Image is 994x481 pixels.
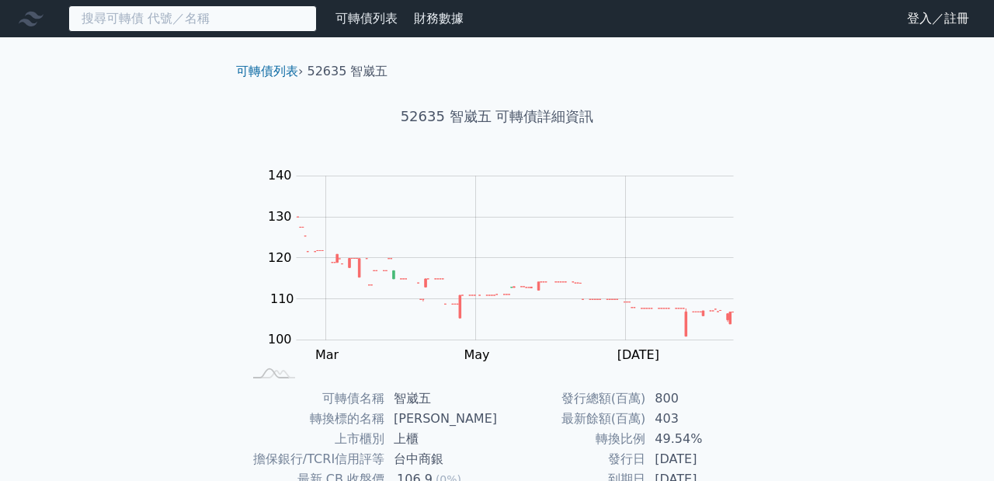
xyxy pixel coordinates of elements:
h1: 52635 智崴五 可轉債詳細資訊 [224,106,770,127]
td: 上櫃 [384,429,497,449]
a: 登入／註冊 [895,6,982,31]
li: › [236,62,303,81]
td: 上市櫃別 [242,429,384,449]
td: 49.54% [645,429,752,449]
input: 搜尋可轉債 代號／名稱 [68,5,317,32]
tspan: Mar [315,347,339,362]
tspan: 130 [268,209,292,224]
td: 403 [645,409,752,429]
tspan: [DATE] [617,347,659,362]
li: 52635 智崴五 [308,62,388,81]
td: 轉換比例 [497,429,645,449]
td: [DATE] [645,449,752,469]
td: 800 [645,389,752,409]
tspan: 120 [268,250,292,265]
a: 財務數據 [414,11,464,26]
td: 發行總額(百萬) [497,389,645,409]
tspan: 110 [270,291,294,306]
td: 擔保銀行/TCRI信用評等 [242,449,384,469]
g: Series [297,217,733,336]
td: 智崴五 [384,389,497,409]
tspan: 100 [268,332,292,347]
a: 可轉債列表 [335,11,398,26]
a: 可轉債列表 [236,64,298,78]
td: 最新餘額(百萬) [497,409,645,429]
td: 可轉債名稱 [242,389,384,409]
td: 轉換標的名稱 [242,409,384,429]
tspan: 140 [268,168,292,183]
td: 台中商銀 [384,449,497,469]
g: Chart [260,168,757,362]
tspan: May [464,347,489,362]
td: [PERSON_NAME] [384,409,497,429]
td: 發行日 [497,449,645,469]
